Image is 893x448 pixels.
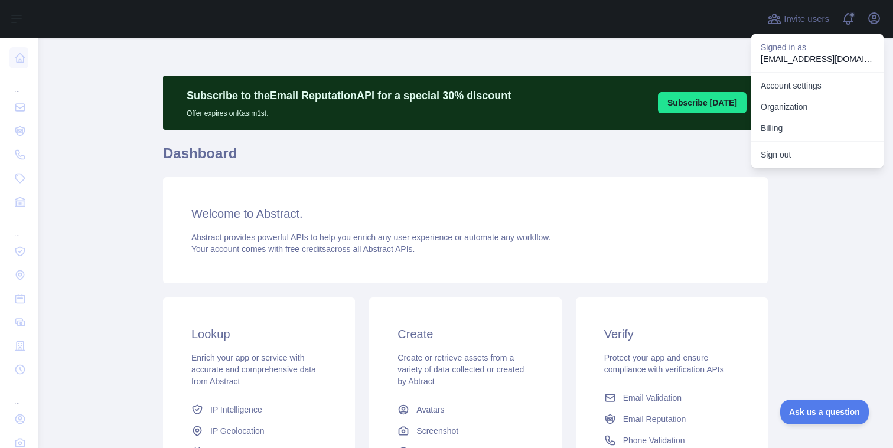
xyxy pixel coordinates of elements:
span: Avatars [416,404,444,416]
span: Email Reputation [623,413,686,425]
span: Protect your app and ensure compliance with verification APIs [604,353,724,374]
span: Enrich your app or service with accurate and comprehensive data from Abstract [191,353,316,386]
h3: Create [397,326,533,342]
p: Subscribe to the Email Reputation API for a special 30 % discount [187,87,511,104]
button: Subscribe [DATE] [658,92,747,113]
button: Billing [751,117,884,139]
a: IP Intelligence [187,399,331,420]
h3: Verify [604,326,739,342]
span: Abstract provides powerful APIs to help you enrich any user experience or automate any workflow. [191,233,551,242]
div: ... [9,71,28,94]
button: Sign out [751,144,884,165]
p: [EMAIL_ADDRESS][DOMAIN_NAME] [761,53,874,65]
h3: Lookup [191,326,327,342]
div: ... [9,215,28,238]
span: IP Intelligence [210,404,262,416]
div: ... [9,382,28,406]
h3: Welcome to Abstract. [191,205,739,222]
a: Email Validation [599,387,744,408]
a: IP Geolocation [187,420,331,442]
a: Email Reputation [599,408,744,430]
span: IP Geolocation [210,425,265,437]
a: Organization [751,96,884,117]
button: Invite users [765,9,832,28]
p: Offer expires on Kasım 1st. [187,104,511,118]
span: Screenshot [416,425,458,437]
span: Invite users [784,12,829,26]
h1: Dashboard [163,144,768,172]
a: Account settings [751,75,884,96]
span: Create or retrieve assets from a variety of data collected or created by Abtract [397,353,524,386]
span: Your account comes with across all Abstract APIs. [191,244,415,254]
a: Avatars [393,399,537,420]
span: Phone Validation [623,434,685,446]
p: Signed in as [761,41,874,53]
a: Screenshot [393,420,537,442]
span: Email Validation [623,392,682,404]
span: free credits [285,244,326,254]
iframe: Toggle Customer Support [780,400,869,424]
